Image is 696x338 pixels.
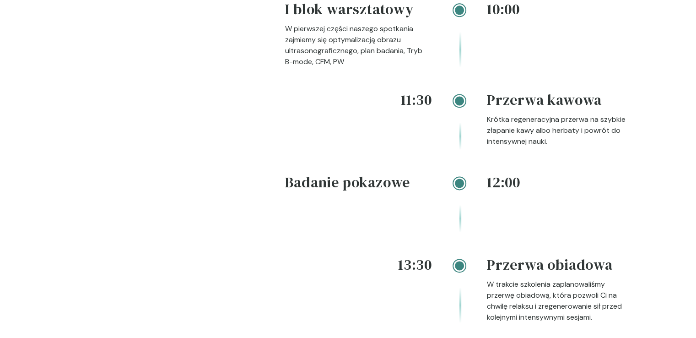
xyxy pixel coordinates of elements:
[487,172,634,193] h4: 12:00
[487,89,634,114] h4: Przerwa kawowa
[487,279,634,323] p: W trakcie szkolenia zaplanowaliśmy przerwę obiadową, która pozwoli Ci na chwilę relaksu i zregene...
[285,254,432,275] h4: 13:30
[285,23,432,67] p: W pierwszej części naszego spotkania zajmiemy się optymalizacją obrazu ultrasonograficznego, plan...
[285,89,432,110] h4: 11:30
[285,172,432,196] h4: Badanie pokazowe
[487,254,634,279] h4: Przerwa obiadowa
[487,114,634,147] p: Krótka regeneracyjna przerwa na szybkie złapanie kawy albo herbaty i powrót do intensywnej nauki.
